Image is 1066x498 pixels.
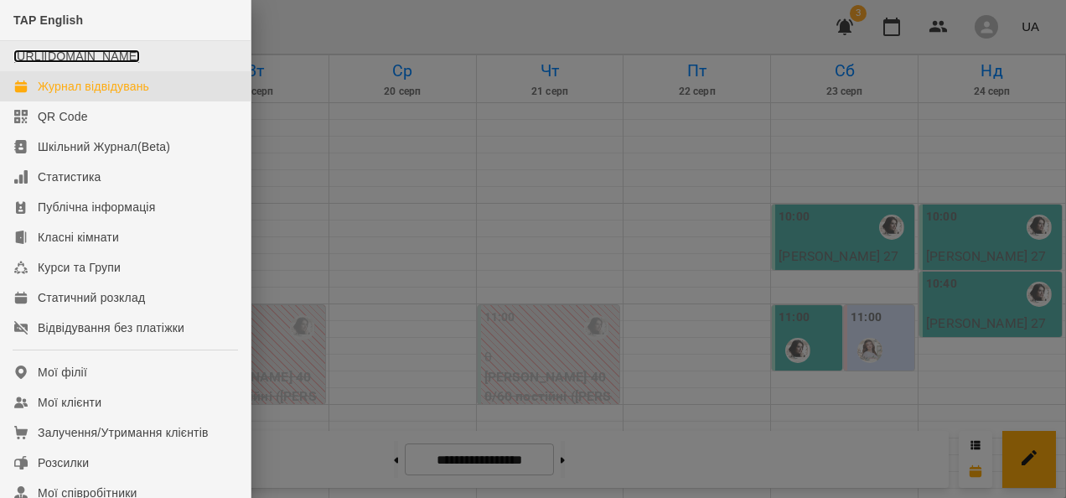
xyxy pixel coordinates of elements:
[38,169,101,185] div: Статистика
[13,49,140,63] a: [URL][DOMAIN_NAME]
[38,319,184,336] div: Відвідування без платіжки
[38,394,101,411] div: Мої клієнти
[38,424,209,441] div: Залучення/Утримання клієнтів
[38,229,119,246] div: Класні кімнати
[38,108,88,125] div: QR Code
[38,454,89,471] div: Розсилки
[38,78,149,95] div: Журнал відвідувань
[38,259,121,276] div: Курси та Групи
[13,13,83,27] span: TAP English
[38,364,87,381] div: Мої філії
[38,289,145,306] div: Статичний розклад
[38,199,155,215] div: Публічна інформація
[38,138,170,155] div: Шкільний Журнал(Beta)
